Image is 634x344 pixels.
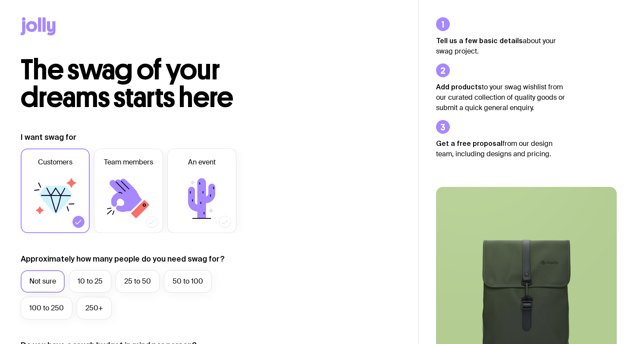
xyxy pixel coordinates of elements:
[21,132,76,142] label: I want swag for
[436,138,565,159] p: from our design team, including designs and pricing.
[188,157,216,167] span: An event
[38,157,72,167] span: Customers
[21,297,72,319] label: 100 to 250
[436,82,565,113] p: to your swag wishlist from our curated collection of quality goods or submit a quick general enqu...
[104,157,153,167] span: Team members
[436,37,523,44] strong: Tell us a few basic details
[436,83,482,91] strong: Add products
[21,254,225,264] label: Approximately how many people do you need swag for?
[436,139,502,147] strong: Get a free proposal
[164,270,212,293] label: 50 to 100
[116,270,160,293] label: 25 to 50
[77,297,112,319] label: 250+
[69,270,111,293] label: 10 to 25
[21,270,65,293] label: Not sure
[21,53,233,114] span: The swag of your dreams starts here
[436,35,565,57] p: about your swag project.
